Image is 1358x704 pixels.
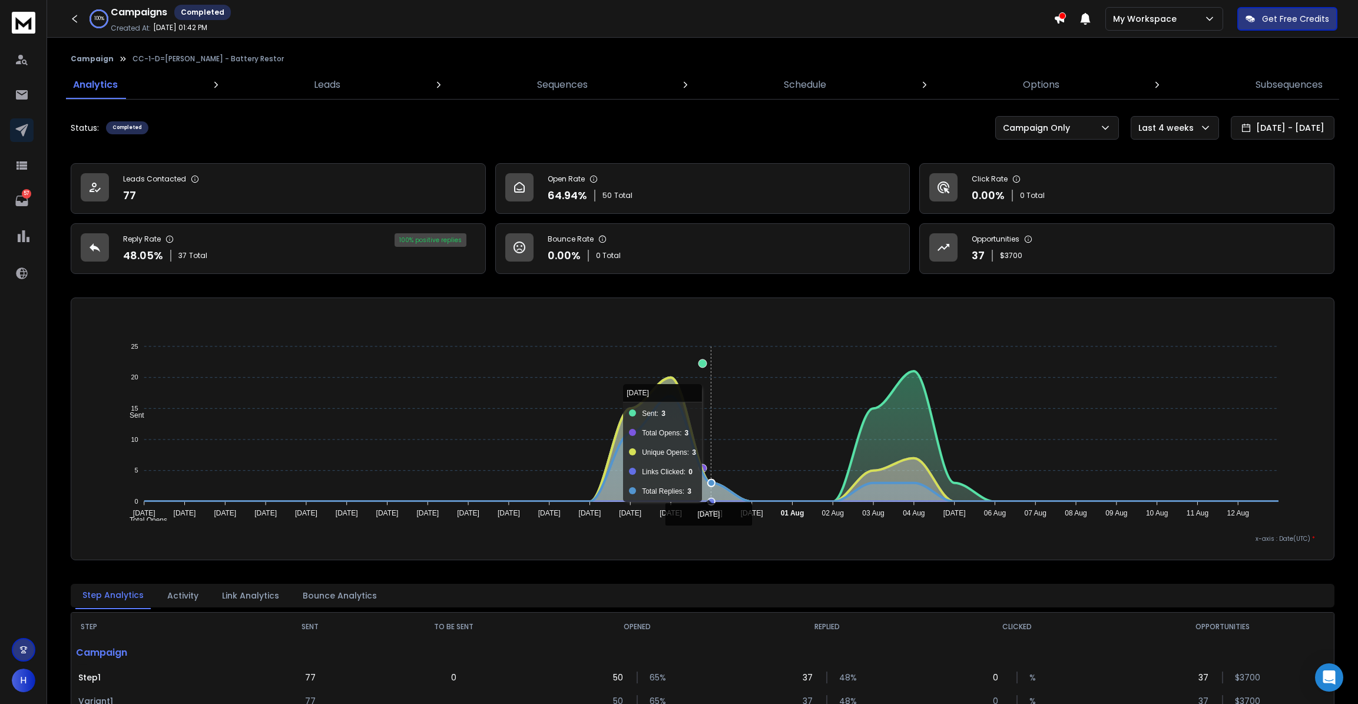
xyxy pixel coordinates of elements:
[972,247,985,264] p: 37
[1146,510,1168,518] tspan: 10 Aug
[10,189,34,213] a: 57
[307,71,347,99] a: Leads
[1113,13,1181,25] p: My Workspace
[922,613,1112,641] th: CLICKED
[1256,78,1323,92] p: Subsequences
[75,582,151,609] button: Step Analytics
[94,15,104,22] p: 100 %
[71,54,114,64] button: Campaign
[972,174,1008,184] p: Click Rate
[1025,510,1046,518] tspan: 07 Aug
[784,78,826,92] p: Schedule
[133,54,284,64] p: CC-1-D=[PERSON_NAME] - Battery Restor
[1065,510,1087,518] tspan: 08 Aug
[123,247,163,264] p: 48.05 %
[1138,122,1198,134] p: Last 4 weeks
[619,510,641,518] tspan: [DATE]
[903,510,925,518] tspan: 04 Aug
[498,510,520,518] tspan: [DATE]
[189,251,207,260] span: Total
[1003,122,1075,134] p: Campaign Only
[178,251,187,260] span: 37
[839,672,851,683] p: 48 %
[650,672,661,683] p: 65 %
[741,510,763,518] tspan: [DATE]
[123,174,186,184] p: Leads Contacted
[530,71,595,99] a: Sequences
[123,187,136,204] p: 77
[12,12,35,34] img: logo
[451,672,456,683] p: 0
[90,534,1315,543] p: x-axis : Date(UTC)
[613,672,625,683] p: 50
[133,510,155,518] tspan: [DATE]
[602,191,612,200] span: 50
[134,498,138,505] tspan: 0
[732,613,922,641] th: REPLIED
[495,163,910,214] a: Open Rate64.94%50Total
[131,436,138,443] tspan: 10
[1237,7,1337,31] button: Get Free Credits
[700,510,723,518] tspan: [DATE]
[1227,510,1249,518] tspan: 12 Aug
[12,669,35,692] button: H
[215,583,286,609] button: Link Analytics
[781,510,804,518] tspan: 01 Aug
[106,121,148,134] div: Completed
[123,234,161,244] p: Reply Rate
[548,187,587,204] p: 64.94 %
[254,510,277,518] tspan: [DATE]
[1262,13,1329,25] p: Get Free Credits
[614,191,632,200] span: Total
[596,251,621,260] p: 0 Total
[131,343,138,350] tspan: 25
[1029,672,1041,683] p: %
[1231,116,1334,140] button: [DATE] - [DATE]
[972,187,1005,204] p: 0.00 %
[1016,71,1066,99] a: Options
[71,613,256,641] th: STEP
[174,5,231,20] div: Completed
[1198,672,1210,683] p: 37
[863,510,885,518] tspan: 03 Aug
[71,223,486,274] a: Reply Rate48.05%37Total100% positive replies
[296,583,384,609] button: Bounce Analytics
[336,510,358,518] tspan: [DATE]
[376,510,398,518] tspan: [DATE]
[1315,663,1343,692] div: Open Intercom Messenger
[919,163,1334,214] a: Click Rate0.00%0 Total
[78,672,249,683] p: Step 1
[314,78,340,92] p: Leads
[22,189,31,199] p: 57
[495,223,910,274] a: Bounce Rate0.00%0 Total
[295,510,317,518] tspan: [DATE]
[305,672,316,683] p: 77
[822,510,844,518] tspan: 02 Aug
[173,510,196,518] tspan: [DATE]
[111,24,151,33] p: Created At:
[121,411,144,419] span: Sent
[1112,613,1334,641] th: OPPORTUNITIES
[214,510,236,518] tspan: [DATE]
[1023,78,1059,92] p: Options
[1000,251,1022,260] p: $ 3700
[395,233,466,247] div: 100 % positive replies
[919,223,1334,274] a: Opportunities37$3700
[71,163,486,214] a: Leads Contacted77
[984,510,1006,518] tspan: 06 Aug
[160,583,206,609] button: Activity
[416,510,439,518] tspan: [DATE]
[66,71,125,99] a: Analytics
[71,641,256,665] p: Campaign
[134,467,138,474] tspan: 5
[777,71,833,99] a: Schedule
[1235,672,1247,683] p: $ 3700
[121,516,167,524] span: Total Opens
[131,405,138,412] tspan: 15
[111,5,167,19] h1: Campaigns
[548,247,581,264] p: 0.00 %
[73,78,118,92] p: Analytics
[131,374,138,381] tspan: 20
[548,234,594,244] p: Bounce Rate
